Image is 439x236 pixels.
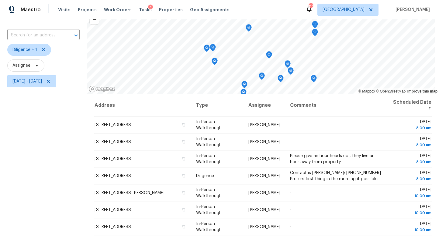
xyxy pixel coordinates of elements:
span: In-Person Walkthrough [196,188,222,198]
span: [STREET_ADDRESS] [95,174,133,178]
span: [DATE] [391,222,431,233]
span: [DATE] [391,120,431,131]
a: OpenStreetMap [376,89,406,93]
span: [DATE] - [DATE] [12,78,42,84]
span: [STREET_ADDRESS] [95,208,133,212]
th: Comments [285,94,386,116]
div: Map marker [241,81,247,90]
span: [PERSON_NAME] [393,7,430,13]
div: 8:00 am [391,176,431,182]
div: Map marker [204,45,210,54]
span: [PERSON_NAME] [248,157,280,161]
div: Map marker [246,24,252,34]
span: [DATE] [391,188,431,199]
div: 8:00 am [391,159,431,165]
canvas: Map [87,3,435,94]
span: [STREET_ADDRESS][PERSON_NAME] [95,191,164,195]
div: 8:00 am [391,125,431,131]
span: In-Person Walkthrough [196,205,222,215]
span: Projects [78,7,97,13]
div: Map marker [285,60,291,70]
div: Map marker [259,72,265,82]
div: 10:00 am [391,193,431,199]
span: [GEOGRAPHIC_DATA] [323,7,365,13]
span: [STREET_ADDRESS] [95,123,133,127]
button: Copy Address [181,173,186,178]
span: Geo Assignments [190,7,230,13]
button: Copy Address [181,224,186,229]
div: 112 [309,4,313,10]
button: Copy Address [181,139,186,144]
th: Address [94,94,191,116]
span: [DATE] [391,137,431,148]
th: Type [191,94,244,116]
div: 8:00 am [391,142,431,148]
span: [PERSON_NAME] [248,174,280,178]
a: Mapbox homepage [89,86,116,93]
span: In-Person Walkthrough [196,222,222,232]
span: Properties [159,7,183,13]
span: [STREET_ADDRESS] [95,225,133,229]
div: Map marker [311,75,317,84]
span: [PERSON_NAME] [248,225,280,229]
input: Search for an address... [7,31,63,40]
div: Map marker [288,67,294,77]
span: In-Person Walkthrough [196,154,222,164]
div: 10:00 am [391,210,431,216]
span: [DATE] [391,154,431,165]
a: Mapbox [358,89,375,93]
span: [STREET_ADDRESS] [95,157,133,161]
span: - [290,140,292,144]
span: Contact is [PERSON_NAME]: [PHONE_NUMBER] Prefers first thing in the morning if possible [290,171,381,181]
button: Copy Address [181,156,186,161]
span: In-Person Walkthrough [196,120,222,130]
span: [STREET_ADDRESS] [95,140,133,144]
button: Open [72,31,80,40]
span: Diligence + 1 [12,47,37,53]
span: [PERSON_NAME] [248,123,280,127]
span: [PERSON_NAME] [248,191,280,195]
span: - [290,191,292,195]
div: Map marker [240,89,247,98]
span: Diligence [196,174,214,178]
span: Maestro [21,7,41,13]
a: Improve this map [407,89,437,93]
span: Visits [58,7,71,13]
span: Tasks [139,8,152,12]
th: Scheduled Date ↑ [386,94,432,116]
button: Zoom out [90,15,99,24]
span: [PERSON_NAME] [248,208,280,212]
span: - [290,208,292,212]
span: Assignee [12,62,30,69]
div: Map marker [212,58,218,67]
div: 10:00 am [391,227,431,233]
span: - [290,225,292,229]
th: Assignee [244,94,285,116]
span: [DATE] [391,205,431,216]
div: Map marker [312,29,318,38]
span: [DATE] [391,171,431,182]
div: Map marker [278,75,284,84]
button: Copy Address [181,190,186,195]
div: Map marker [210,44,216,53]
button: Copy Address [181,122,186,127]
span: [PERSON_NAME] [248,140,280,144]
div: Map marker [266,51,272,61]
span: Work Orders [104,7,132,13]
span: In-Person Walkthrough [196,137,222,147]
div: Map marker [312,21,318,30]
div: 1 [148,5,153,11]
button: Copy Address [181,207,186,212]
span: - [290,123,292,127]
span: Please give an hour heads up , they live an hour away from property. [290,154,375,164]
